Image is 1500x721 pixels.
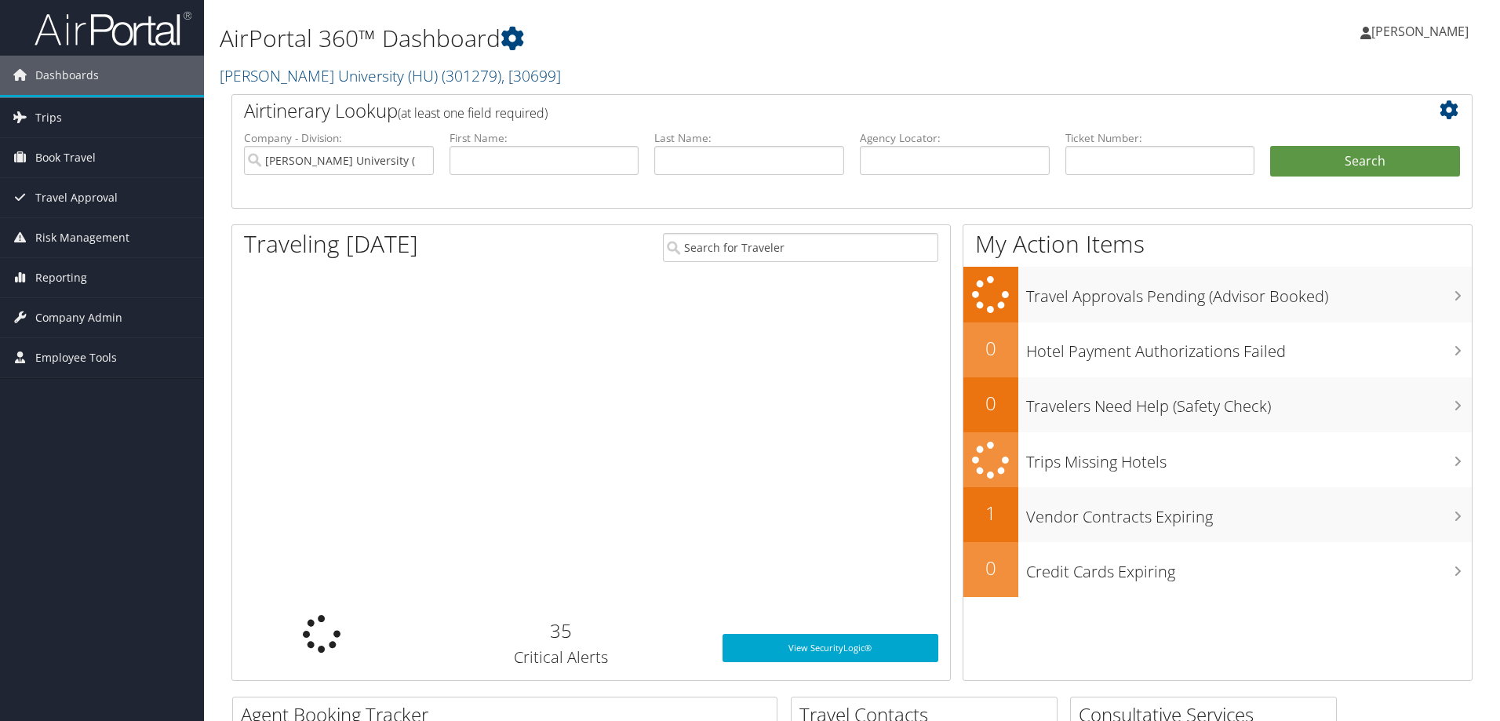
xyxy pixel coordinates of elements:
[963,267,1472,322] a: Travel Approvals Pending (Advisor Booked)
[35,258,87,297] span: Reporting
[35,98,62,137] span: Trips
[1026,388,1472,417] h3: Travelers Need Help (Safety Check)
[963,390,1018,417] h2: 0
[654,130,844,146] label: Last Name:
[424,617,699,644] h2: 35
[244,130,434,146] label: Company - Division:
[501,65,561,86] span: , [ 30699 ]
[220,22,1063,55] h1: AirPortal 360™ Dashboard
[442,65,501,86] span: ( 301279 )
[35,218,129,257] span: Risk Management
[963,432,1472,488] a: Trips Missing Hotels
[1270,146,1460,177] button: Search
[963,335,1018,362] h2: 0
[35,10,191,47] img: airportal-logo.png
[35,138,96,177] span: Book Travel
[963,228,1472,260] h1: My Action Items
[35,178,118,217] span: Travel Approval
[963,555,1018,581] h2: 0
[424,646,699,668] h3: Critical Alerts
[1360,8,1484,55] a: [PERSON_NAME]
[1026,498,1472,528] h3: Vendor Contracts Expiring
[1026,443,1472,473] h3: Trips Missing Hotels
[1065,130,1255,146] label: Ticket Number:
[450,130,639,146] label: First Name:
[963,377,1472,432] a: 0Travelers Need Help (Safety Check)
[963,542,1472,597] a: 0Credit Cards Expiring
[663,233,938,262] input: Search for Traveler
[244,228,418,260] h1: Traveling [DATE]
[1026,278,1472,308] h3: Travel Approvals Pending (Advisor Booked)
[963,322,1472,377] a: 0Hotel Payment Authorizations Failed
[1026,333,1472,362] h3: Hotel Payment Authorizations Failed
[220,65,561,86] a: [PERSON_NAME] University (HU)
[963,500,1018,526] h2: 1
[244,97,1356,124] h2: Airtinerary Lookup
[398,104,548,122] span: (at least one field required)
[860,130,1050,146] label: Agency Locator:
[35,338,117,377] span: Employee Tools
[1371,23,1469,40] span: [PERSON_NAME]
[1026,553,1472,583] h3: Credit Cards Expiring
[35,56,99,95] span: Dashboards
[35,298,122,337] span: Company Admin
[963,487,1472,542] a: 1Vendor Contracts Expiring
[723,634,938,662] a: View SecurityLogic®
